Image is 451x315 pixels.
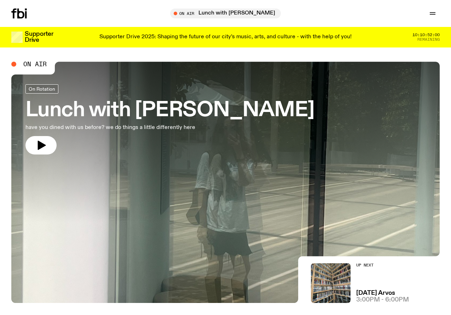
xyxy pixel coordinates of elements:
[412,33,440,37] span: 10:10:52:00
[356,263,409,267] h2: Up Next
[25,84,58,94] a: On Rotation
[356,290,395,296] a: [DATE] Arvos
[29,86,55,91] span: On Rotation
[417,38,440,41] span: Remaining
[170,9,281,18] button: On AirLunch with [PERSON_NAME]
[356,297,409,303] span: 3:00pm - 6:00pm
[311,263,351,303] img: A corner shot of the fbi music library
[25,101,314,120] h3: Lunch with [PERSON_NAME]
[23,61,47,67] span: On Air
[99,34,352,40] p: Supporter Drive 2025: Shaping the future of our city’s music, arts, and culture - with the help o...
[25,31,53,43] h3: Supporter Drive
[25,123,207,132] p: have you dined with us before? we do things a little differently here
[25,84,314,154] a: Lunch with [PERSON_NAME]have you dined with us before? we do things a little differently here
